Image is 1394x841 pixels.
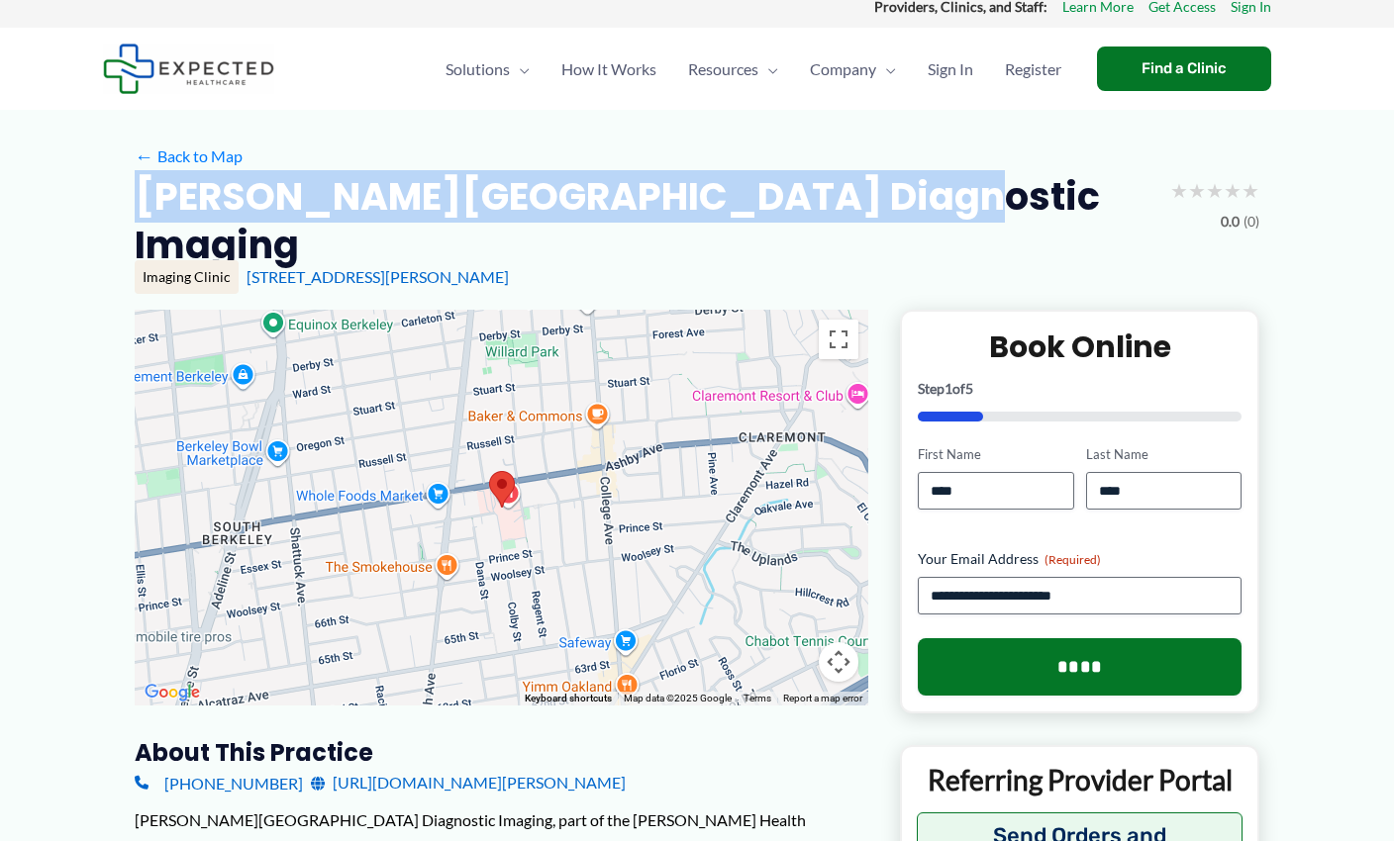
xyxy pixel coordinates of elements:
[928,35,973,104] span: Sign In
[783,693,862,703] a: Report a map error
[311,768,626,797] a: [URL][DOMAIN_NAME][PERSON_NAME]
[918,549,1242,569] label: Your Email Address
[918,327,1242,366] h2: Book Online
[1188,172,1206,209] span: ★
[1045,552,1101,567] span: (Required)
[794,35,912,104] a: CompanyMenu Toggle
[1224,172,1242,209] span: ★
[945,380,952,397] span: 1
[135,172,1154,270] h2: [PERSON_NAME][GEOGRAPHIC_DATA] Diagnostic Imaging
[135,737,868,768] h3: About this practice
[1086,445,1242,464] label: Last Name
[1221,209,1240,234] span: 0.0
[247,267,509,286] a: [STREET_ADDRESS][PERSON_NAME]
[525,692,612,705] button: Keyboard shortcuts
[688,35,758,104] span: Resources
[819,320,858,359] button: Toggle fullscreen view
[135,141,243,171] a: ←Back to Map
[1097,47,1271,91] a: Find a Clinic
[912,35,989,104] a: Sign In
[758,35,778,104] span: Menu Toggle
[672,35,794,104] a: ResourcesMenu Toggle
[430,35,1077,104] nav: Primary Site Navigation
[510,35,530,104] span: Menu Toggle
[1242,172,1259,209] span: ★
[1206,172,1224,209] span: ★
[446,35,510,104] span: Solutions
[103,44,274,94] img: Expected Healthcare Logo - side, dark font, small
[819,642,858,682] button: Map camera controls
[561,35,656,104] span: How It Works
[917,762,1243,797] p: Referring Provider Portal
[918,382,1242,396] p: Step of
[965,380,973,397] span: 5
[135,260,239,294] div: Imaging Clinic
[135,146,153,165] span: ←
[1005,35,1061,104] span: Register
[810,35,876,104] span: Company
[140,680,205,705] img: Google
[918,445,1073,464] label: First Name
[1170,172,1188,209] span: ★
[546,35,672,104] a: How It Works
[1244,209,1259,234] span: (0)
[624,693,732,703] span: Map data ©2025 Google
[430,35,546,104] a: SolutionsMenu Toggle
[744,693,771,703] a: Terms (opens in new tab)
[135,768,303,797] a: [PHONE_NUMBER]
[876,35,896,104] span: Menu Toggle
[140,680,205,705] a: Open this area in Google Maps (opens a new window)
[989,35,1077,104] a: Register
